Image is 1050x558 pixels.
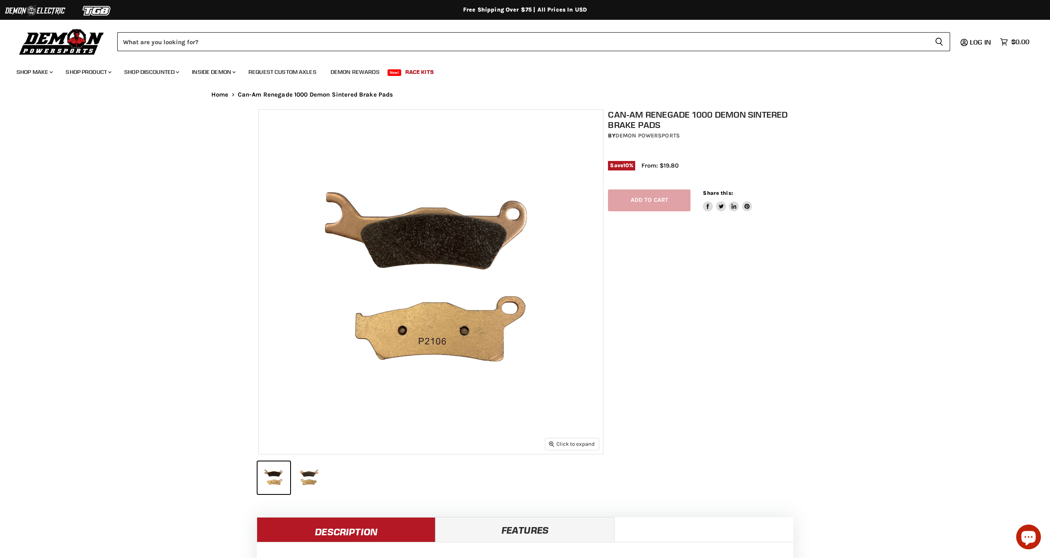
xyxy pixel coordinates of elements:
[1011,38,1029,46] span: $0.00
[186,64,241,80] a: Inside Demon
[615,132,680,139] a: Demon Powersports
[608,131,796,140] div: by
[608,161,635,170] span: Save %
[238,91,393,98] span: Can-Am Renegade 1000 Demon Sintered Brake Pads
[966,38,996,46] a: Log in
[641,162,679,169] span: From: $19.80
[399,64,440,80] a: Race Kits
[703,189,752,211] aside: Share this:
[970,38,991,46] span: Log in
[545,438,599,449] button: Click to expand
[66,3,128,19] img: TGB Logo 2
[388,69,402,76] span: New!
[4,3,66,19] img: Demon Electric Logo 2
[117,32,950,51] form: Product
[293,461,325,494] button: Can-Am Renegade 1000 Demon Sintered Brake Pads thumbnail
[608,109,796,130] h1: Can-Am Renegade 1000 Demon Sintered Brake Pads
[211,91,229,98] a: Home
[258,461,290,494] button: Can-Am Renegade 1000 Demon Sintered Brake Pads thumbnail
[257,517,435,542] a: Description
[703,190,733,196] span: Share this:
[10,60,1027,80] ul: Main menu
[324,64,386,80] a: Demon Rewards
[996,36,1033,48] a: $0.00
[1014,525,1043,551] inbox-online-store-chat: Shopify online store chat
[435,517,614,542] a: Features
[259,110,603,454] img: Can-Am Renegade 1000 Demon Sintered Brake Pads
[549,441,595,447] span: Click to expand
[59,64,116,80] a: Shop Product
[195,6,855,14] div: Free Shipping Over $75 | All Prices In USD
[118,64,184,80] a: Shop Discounted
[195,91,855,98] nav: Breadcrumbs
[17,27,107,56] img: Demon Powersports
[10,64,58,80] a: Shop Make
[117,32,928,51] input: Search
[623,162,629,168] span: 10
[242,64,323,80] a: Request Custom Axles
[928,32,950,51] button: Search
